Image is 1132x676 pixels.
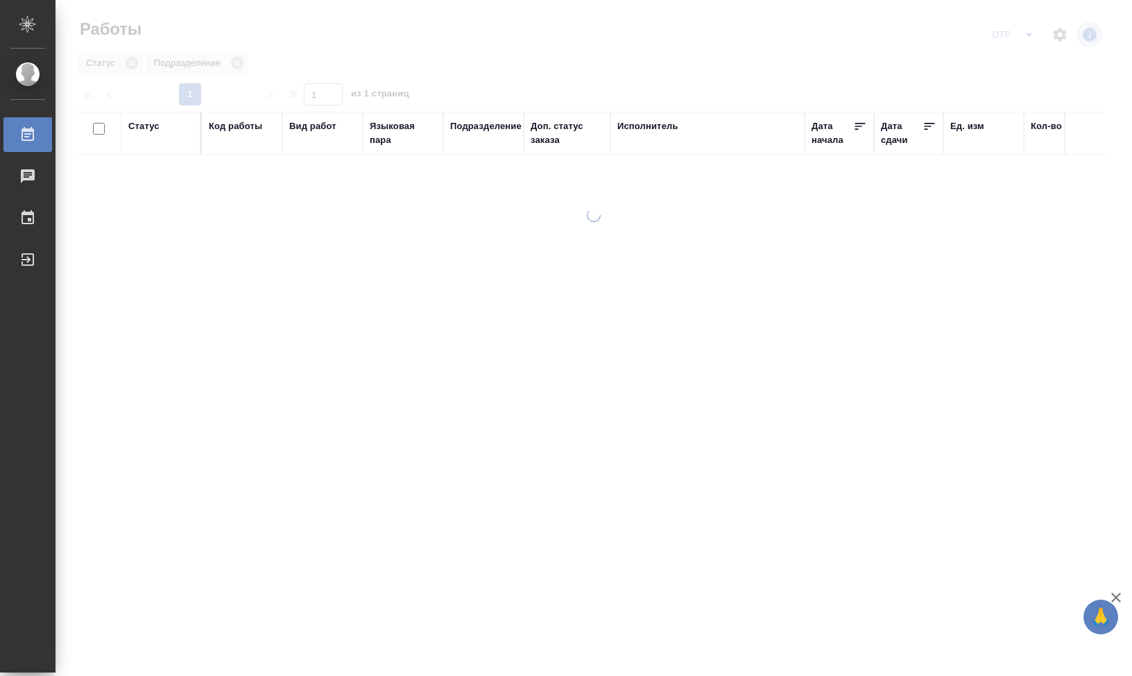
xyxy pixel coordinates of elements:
div: Подразделение [450,119,522,133]
span: 🙏 [1089,602,1113,632]
div: Код работы [209,119,262,133]
div: Исполнитель [617,119,678,133]
div: Статус [128,119,160,133]
div: Вид работ [289,119,336,133]
div: Кол-во [1031,119,1062,133]
div: Языковая пара [370,119,436,147]
button: 🙏 [1083,600,1118,634]
div: Ед. изм [950,119,984,133]
div: Доп. статус заказа [531,119,603,147]
div: Дата сдачи [881,119,923,147]
div: Дата начала [812,119,853,147]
